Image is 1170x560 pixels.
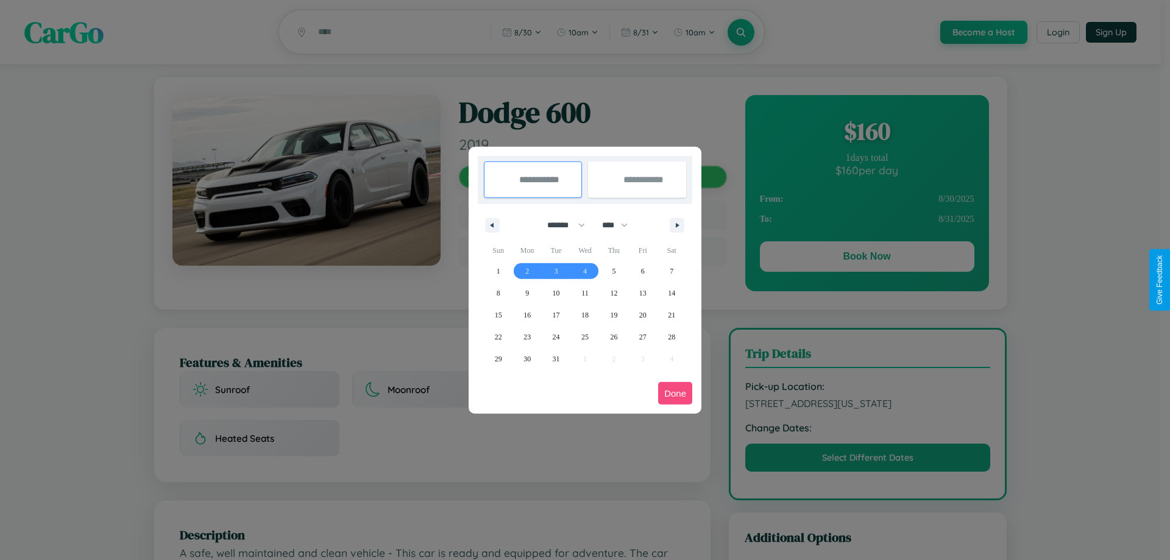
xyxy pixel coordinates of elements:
[542,241,570,260] span: Tue
[641,260,645,282] span: 6
[1155,255,1164,305] div: Give Feedback
[639,282,647,304] span: 13
[628,241,657,260] span: Fri
[668,326,675,348] span: 28
[512,348,541,370] button: 30
[495,348,502,370] span: 29
[570,304,599,326] button: 18
[639,304,647,326] span: 20
[658,260,686,282] button: 7
[523,326,531,348] span: 23
[658,326,686,348] button: 28
[581,304,589,326] span: 18
[512,326,541,348] button: 23
[600,241,628,260] span: Thu
[484,348,512,370] button: 29
[497,260,500,282] span: 1
[600,260,628,282] button: 5
[600,326,628,348] button: 26
[553,304,560,326] span: 17
[658,282,686,304] button: 14
[600,304,628,326] button: 19
[484,260,512,282] button: 1
[610,304,617,326] span: 19
[523,304,531,326] span: 16
[628,260,657,282] button: 6
[670,260,673,282] span: 7
[542,260,570,282] button: 3
[628,326,657,348] button: 27
[570,326,599,348] button: 25
[610,282,617,304] span: 12
[542,348,570,370] button: 31
[553,282,560,304] span: 10
[484,282,512,304] button: 8
[583,260,587,282] span: 4
[484,304,512,326] button: 15
[553,326,560,348] span: 24
[512,260,541,282] button: 2
[658,304,686,326] button: 21
[495,326,502,348] span: 22
[658,382,692,405] button: Done
[668,304,675,326] span: 21
[512,304,541,326] button: 16
[495,304,502,326] span: 15
[542,326,570,348] button: 24
[639,326,647,348] span: 27
[581,282,589,304] span: 11
[553,348,560,370] span: 31
[628,304,657,326] button: 20
[484,326,512,348] button: 22
[542,282,570,304] button: 10
[525,282,529,304] span: 9
[542,304,570,326] button: 17
[570,282,599,304] button: 11
[658,241,686,260] span: Sat
[555,260,558,282] span: 3
[581,326,589,348] span: 25
[600,282,628,304] button: 12
[512,241,541,260] span: Mon
[570,241,599,260] span: Wed
[612,260,615,282] span: 5
[525,260,529,282] span: 2
[484,241,512,260] span: Sun
[523,348,531,370] span: 30
[610,326,617,348] span: 26
[668,282,675,304] span: 14
[628,282,657,304] button: 13
[497,282,500,304] span: 8
[570,260,599,282] button: 4
[512,282,541,304] button: 9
